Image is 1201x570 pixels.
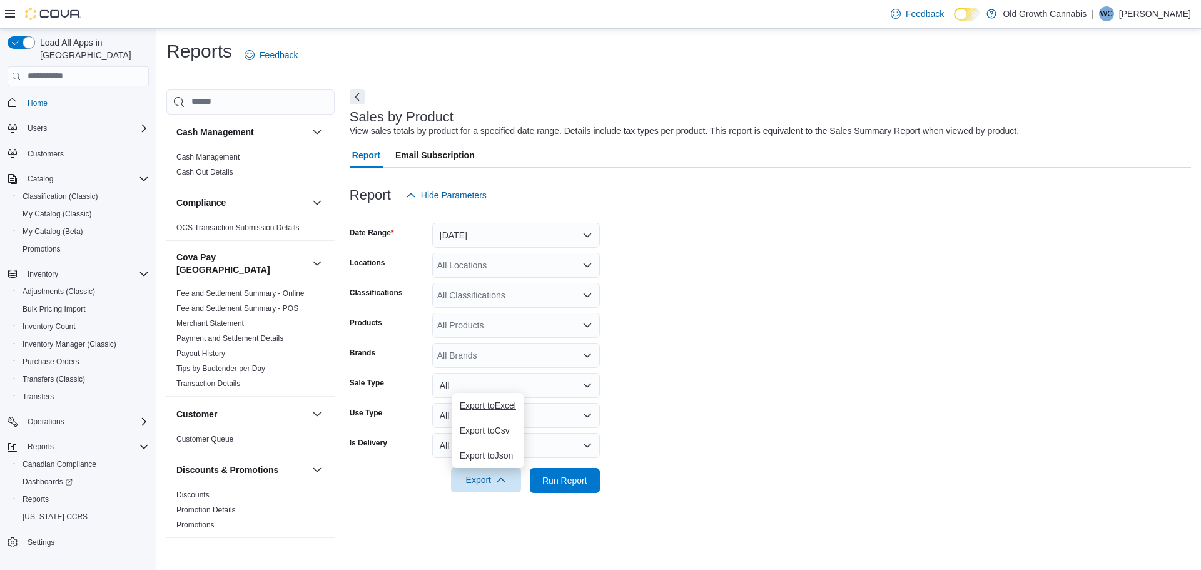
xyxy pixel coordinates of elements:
[176,223,300,232] a: OCS Transaction Submission Details
[23,534,149,550] span: Settings
[352,143,380,168] span: Report
[3,145,154,163] button: Customers
[176,434,233,444] span: Customer Queue
[176,435,233,444] a: Customer Queue
[176,251,307,276] h3: Cova Pay [GEOGRAPHIC_DATA]
[23,171,149,186] span: Catalog
[28,269,58,279] span: Inventory
[176,152,240,162] span: Cash Management
[310,407,325,422] button: Customer
[176,304,298,313] a: Fee and Settlement Summary - POS
[28,123,47,133] span: Users
[176,318,244,328] span: Merchant Statement
[176,303,298,313] span: Fee and Settlement Summary - POS
[3,438,154,455] button: Reports
[176,288,305,298] span: Fee and Settlement Summary - Online
[13,473,154,491] a: Dashboards
[166,432,335,452] div: Customer
[240,43,303,68] a: Feedback
[13,205,154,223] button: My Catalog (Classic)
[260,49,298,61] span: Feedback
[310,195,325,210] button: Compliance
[176,196,307,209] button: Compliance
[3,533,154,551] button: Settings
[18,457,101,472] a: Canadian Compliance
[350,125,1019,138] div: View sales totals by product for a specified date range. Details include tax types per product. T...
[23,339,116,349] span: Inventory Manager (Classic)
[176,505,236,515] span: Promotion Details
[906,8,944,20] span: Feedback
[18,474,78,489] a: Dashboards
[166,220,335,240] div: Compliance
[23,512,88,522] span: [US_STATE] CCRS
[451,467,521,492] button: Export
[28,537,54,547] span: Settings
[13,188,154,205] button: Classification (Classic)
[452,393,524,418] button: Export toExcel
[350,188,391,203] h3: Report
[176,289,305,298] a: Fee and Settlement Summary - Online
[23,267,63,282] button: Inventory
[23,414,69,429] button: Operations
[460,400,516,410] span: Export to Excel
[18,302,149,317] span: Bulk Pricing Import
[3,413,154,430] button: Operations
[176,364,265,373] a: Tips by Budtender per Day
[176,490,210,500] span: Discounts
[13,353,154,370] button: Purchase Orders
[23,374,85,384] span: Transfers (Classic)
[310,256,325,271] button: Cova Pay [GEOGRAPHIC_DATA]
[18,337,121,352] a: Inventory Manager (Classic)
[13,240,154,258] button: Promotions
[23,439,59,454] button: Reports
[176,333,283,344] span: Payment and Settlement Details
[18,284,100,299] a: Adjustments (Classic)
[13,335,154,353] button: Inventory Manager (Classic)
[13,300,154,318] button: Bulk Pricing Import
[23,209,92,219] span: My Catalog (Classic)
[18,242,149,257] span: Promotions
[176,379,240,389] span: Transaction Details
[3,94,154,112] button: Home
[166,39,232,64] h1: Reports
[176,464,307,476] button: Discounts & Promotions
[350,378,384,388] label: Sale Type
[23,477,73,487] span: Dashboards
[13,388,154,405] button: Transfers
[18,457,149,472] span: Canadian Compliance
[432,403,600,428] button: All
[28,174,53,184] span: Catalog
[176,153,240,161] a: Cash Management
[13,508,154,526] button: [US_STATE] CCRS
[18,389,149,404] span: Transfers
[1092,6,1094,21] p: |
[3,120,154,137] button: Users
[13,455,154,473] button: Canadian Compliance
[23,304,86,314] span: Bulk Pricing Import
[18,509,93,524] a: [US_STATE] CCRS
[395,143,475,168] span: Email Subscription
[18,242,66,257] a: Promotions
[13,318,154,335] button: Inventory Count
[1119,6,1191,21] p: [PERSON_NAME]
[176,364,265,374] span: Tips by Budtender per Day
[18,492,54,507] a: Reports
[18,206,97,221] a: My Catalog (Classic)
[350,288,403,298] label: Classifications
[166,487,335,537] div: Discounts & Promotions
[350,348,375,358] label: Brands
[350,228,394,238] label: Date Range
[176,379,240,388] a: Transaction Details
[176,506,236,514] a: Promotion Details
[28,98,48,108] span: Home
[23,171,58,186] button: Catalog
[582,290,592,300] button: Open list of options
[432,433,600,458] button: All
[13,223,154,240] button: My Catalog (Beta)
[18,372,90,387] a: Transfers (Classic)
[176,223,300,233] span: OCS Transaction Submission Details
[176,464,278,476] h3: Discounts & Promotions
[421,189,487,201] span: Hide Parameters
[432,373,600,398] button: All
[18,509,149,524] span: Washington CCRS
